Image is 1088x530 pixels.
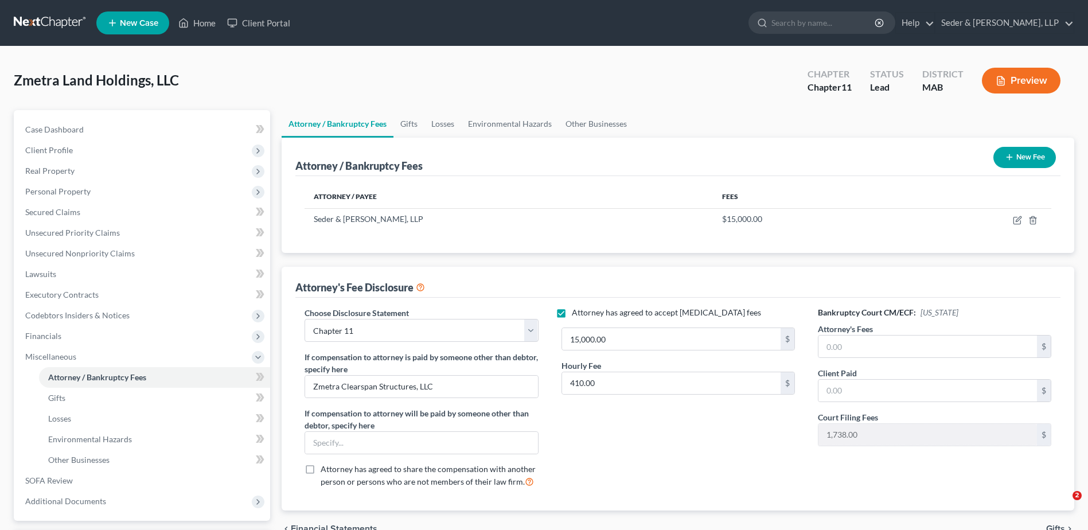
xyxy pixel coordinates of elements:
a: Client Portal [221,13,296,33]
a: Help [896,13,934,33]
span: Lawsuits [25,269,56,279]
span: Environmental Hazards [48,434,132,444]
div: Attorney / Bankruptcy Fees [295,159,423,173]
span: 11 [841,81,852,92]
span: Secured Claims [25,207,80,217]
span: Gifts [48,393,65,403]
div: Chapter [808,81,852,94]
div: Lead [870,81,904,94]
a: Losses [39,408,270,429]
input: Specify... [305,432,537,454]
span: [US_STATE] [921,307,958,317]
span: Real Property [25,166,75,176]
a: Attorney / Bankruptcy Fees [282,110,393,138]
div: $ [781,328,794,350]
span: Executory Contracts [25,290,99,299]
span: Codebtors Insiders & Notices [25,310,130,320]
span: Attorney has agreed to accept [MEDICAL_DATA] fees [572,307,761,317]
input: 0.00 [818,380,1037,402]
span: Personal Property [25,186,91,196]
a: Environmental Hazards [461,110,559,138]
a: Losses [424,110,461,138]
input: 0.00 [562,328,781,350]
input: Search by name... [771,12,876,33]
label: If compensation to attorney will be paid by someone other than debtor, specify here [305,407,538,431]
div: Chapter [808,68,852,81]
div: $ [781,372,794,394]
span: Fees [722,192,738,201]
a: Case Dashboard [16,119,270,140]
span: Case Dashboard [25,124,84,134]
a: Unsecured Priority Claims [16,223,270,243]
div: Attorney's Fee Disclosure [295,280,425,294]
span: SOFA Review [25,476,73,485]
input: 0.00 [562,372,781,394]
a: Gifts [39,388,270,408]
a: SOFA Review [16,470,270,491]
span: Attorney has agreed to share the compensation with another person or persons who are not members ... [321,464,536,486]
span: Miscellaneous [25,352,76,361]
label: Client Paid [818,367,857,379]
a: Seder & [PERSON_NAME], LLP [935,13,1074,33]
a: Unsecured Nonpriority Claims [16,243,270,264]
iframe: Intercom live chat [1049,491,1077,519]
span: Zmetra Land Holdings, LLC [14,72,179,88]
button: Preview [982,68,1060,93]
div: $ [1037,336,1051,357]
span: Client Profile [25,145,73,155]
a: Secured Claims [16,202,270,223]
a: Gifts [393,110,424,138]
a: Other Businesses [39,450,270,470]
span: Additional Documents [25,496,106,506]
span: Losses [48,414,71,423]
div: MAB [922,81,964,94]
span: Unsecured Priority Claims [25,228,120,237]
span: 2 [1073,491,1082,500]
span: Financials [25,331,61,341]
a: Other Businesses [559,110,634,138]
div: $ [1037,380,1051,402]
input: 0.00 [818,336,1037,357]
a: Executory Contracts [16,285,270,305]
span: $15,000.00 [722,214,762,224]
label: If compensation to attorney is paid by someone other than debtor, specify here [305,351,538,375]
label: Attorney's Fees [818,323,873,335]
span: Other Businesses [48,455,110,465]
a: Lawsuits [16,264,270,285]
div: Status [870,68,904,81]
a: Environmental Hazards [39,429,270,450]
span: Seder & [PERSON_NAME], LLP [314,214,423,224]
input: 0.00 [818,424,1037,446]
div: District [922,68,964,81]
span: Attorney / Bankruptcy Fees [48,372,146,382]
span: Attorney / Payee [314,192,377,201]
a: Attorney / Bankruptcy Fees [39,367,270,388]
label: Court Filing Fees [818,411,878,423]
input: Specify... [305,376,537,397]
h6: Bankruptcy Court CM/ECF: [818,307,1051,318]
div: $ [1037,424,1051,446]
a: Home [173,13,221,33]
button: New Fee [993,147,1056,168]
span: Unsecured Nonpriority Claims [25,248,135,258]
label: Choose Disclosure Statement [305,307,409,319]
span: New Case [120,19,158,28]
label: Hourly Fee [561,360,601,372]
